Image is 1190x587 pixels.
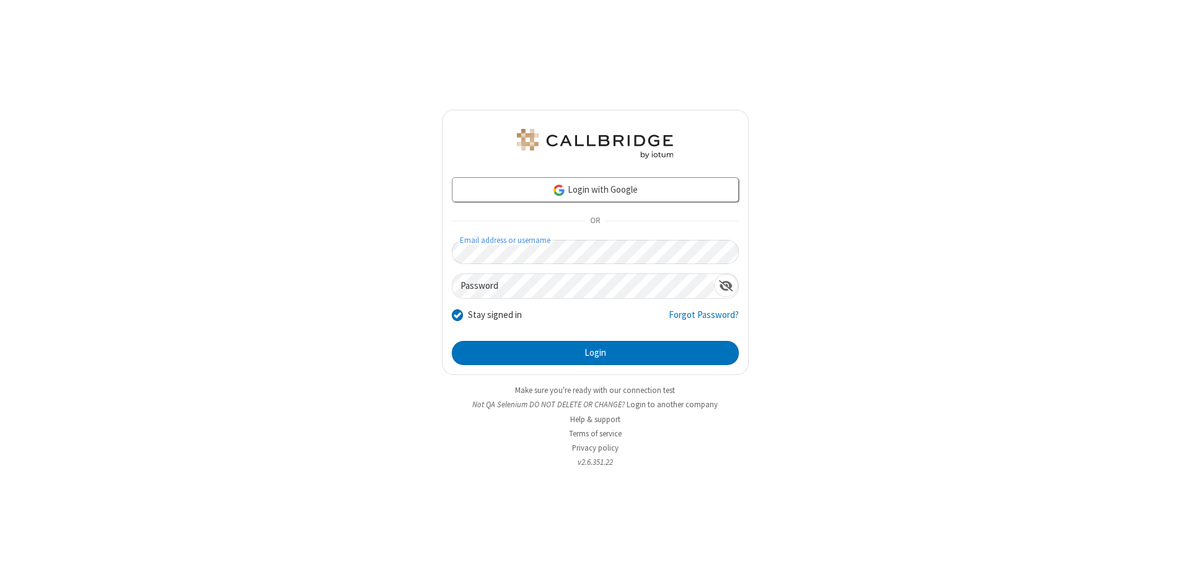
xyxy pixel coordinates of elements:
button: Login [452,341,739,366]
a: Forgot Password? [669,308,739,332]
li: v2.6.351.22 [442,456,749,468]
a: Privacy policy [572,443,619,453]
a: Help & support [570,414,620,425]
a: Login with Google [452,177,739,202]
input: Password [452,274,714,298]
input: Email address or username [452,240,739,264]
div: Show password [714,274,738,297]
iframe: Chat [1159,555,1181,578]
button: Login to another company [627,399,718,410]
a: Terms of service [569,428,622,439]
label: Stay signed in [468,308,522,322]
a: Make sure you're ready with our connection test [515,385,675,395]
img: google-icon.png [552,183,566,197]
span: OR [585,213,605,230]
img: QA Selenium DO NOT DELETE OR CHANGE [514,129,676,159]
li: Not QA Selenium DO NOT DELETE OR CHANGE? [442,399,749,410]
